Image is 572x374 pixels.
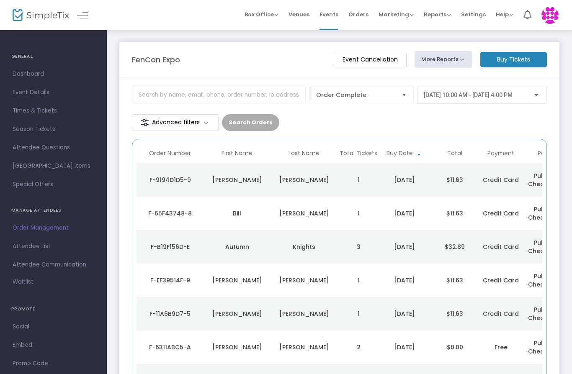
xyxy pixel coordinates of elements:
div: F-9194D1D5-9 [139,176,201,184]
span: Social [13,321,94,332]
span: Order Number [149,150,191,157]
span: Credit Card [483,176,519,184]
span: Credit Card [483,243,519,251]
span: PoS [538,150,548,157]
span: Credit Card [483,276,519,284]
div: Bill [206,209,268,218]
div: zack [206,276,268,284]
td: $11.63 [430,297,480,330]
div: Vincent [206,310,268,318]
div: Knights [273,243,335,251]
div: 8/7/2025 [381,276,428,284]
span: Credit Card [483,209,519,218]
td: 2 [338,330,379,364]
td: $11.63 [430,264,480,297]
span: Help [496,10,513,18]
span: Order Management [13,223,94,233]
div: Lynch [273,176,335,184]
div: 8/7/2025 [381,310,428,318]
span: First Name [222,150,253,157]
button: Select [398,87,410,103]
span: Box Office [245,10,278,18]
span: Attendee List [13,241,94,252]
span: Public Checkout [528,238,558,255]
span: Public Checkout [528,272,558,289]
div: Jennifer [206,343,268,351]
span: Sortable [416,150,423,157]
span: Times & Tickets [13,105,94,116]
m-button: Event Cancellation [334,52,407,67]
td: $32.89 [430,230,480,264]
span: Promo Code [13,358,94,369]
span: Order Complete [316,91,395,99]
span: Waitlist [13,278,33,286]
td: 1 [338,197,379,230]
td: 1 [338,163,379,197]
input: Search by name, email, phone, order number, ip address, or last 4 digits of card [132,87,306,103]
m-button: Advanced filters [132,114,219,131]
span: Reports [424,10,451,18]
span: Venues [289,4,309,25]
div: F-11A6B9D7-5 [139,310,201,318]
span: [GEOGRAPHIC_DATA] Items [13,161,94,172]
m-button: Buy Tickets [480,52,547,67]
span: Last Name [289,150,319,157]
td: 1 [338,264,379,297]
h4: GENERAL [11,48,95,65]
h4: PROMOTE [11,301,95,318]
div: Chaffee [273,343,335,351]
td: $11.63 [430,197,480,230]
span: Public Checkout [528,172,558,188]
span: Special Offers [13,179,94,190]
span: Season Tickets [13,124,94,135]
span: Buy Date [386,150,413,157]
div: hoffman [273,276,335,284]
div: F-65F43748-8 [139,209,201,218]
span: Attendee Communication [13,259,94,270]
div: F-6311ABC5-A [139,343,201,351]
td: $11.63 [430,163,480,197]
span: Settings [461,4,486,25]
div: 8/8/2025 [381,176,428,184]
td: $0.00 [430,330,480,364]
span: [DATE] 10:00 AM - [DATE] 4:00 PM [424,92,513,98]
td: 3 [338,230,379,264]
span: Orders [348,4,368,25]
span: Embed [13,340,94,351]
div: 8/7/2025 [381,243,428,251]
div: F-EF39514F-9 [139,276,201,284]
div: 8/8/2025 [381,209,428,218]
span: Attendee Questions [13,142,94,153]
span: Dashboard [13,69,94,79]
span: Public Checkout [528,205,558,222]
span: Event Details [13,87,94,98]
div: Yee [273,310,335,318]
span: Public Checkout [528,305,558,322]
span: Marketing [379,10,414,18]
div: Callen [273,209,335,218]
div: 8/7/2025 [381,343,428,351]
th: Total Tickets [338,143,379,163]
img: filter [141,118,149,127]
button: More Reports [415,51,472,68]
m-panel-title: FenCon Expo [132,54,180,65]
span: Events [319,4,338,25]
span: Payment [487,150,514,157]
td: 1 [338,297,379,330]
div: F-B19F156D-E [139,243,201,251]
span: Public Checkout [528,339,558,356]
span: Free [495,343,508,351]
span: Credit Card [483,310,519,318]
h4: MANAGE ATTENDEES [11,202,95,219]
div: Autumn [206,243,268,251]
div: James [206,176,268,184]
span: Total [447,150,462,157]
